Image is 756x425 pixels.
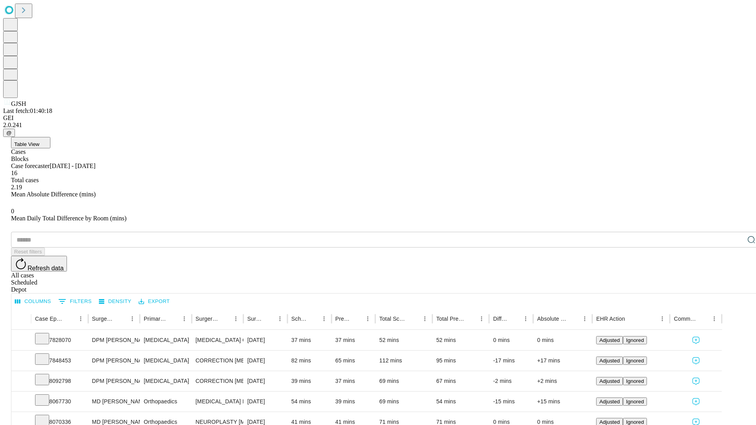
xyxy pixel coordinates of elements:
div: [DATE] [247,371,283,391]
div: [MEDICAL_DATA] RELEASE [196,392,239,412]
div: 8092798 [35,371,84,391]
div: DPM [PERSON_NAME] [PERSON_NAME] [92,351,136,371]
span: Table View [14,141,39,147]
div: -17 mins [493,351,529,371]
div: CORRECTION [MEDICAL_DATA], RESECTION [MEDICAL_DATA] BASE [196,351,239,371]
span: [DATE] - [DATE] [50,163,95,169]
button: Sort [465,313,476,324]
button: @ [3,129,15,137]
div: 112 mins [379,351,428,371]
div: +15 mins [537,392,588,412]
button: Expand [15,395,27,409]
button: Expand [15,354,27,368]
div: Surgeon Name [92,316,115,322]
button: Density [97,296,133,308]
button: Expand [15,375,27,388]
span: Reset filters [14,249,42,255]
button: Menu [362,313,373,324]
div: Total Predicted Duration [436,316,465,322]
div: [DATE] [247,392,283,412]
span: 16 [11,170,17,176]
button: Table View [11,137,50,148]
div: MD [PERSON_NAME] [PERSON_NAME] [92,392,136,412]
span: 2.19 [11,184,22,190]
span: Mean Daily Total Difference by Room (mins) [11,215,126,222]
span: @ [6,130,12,136]
div: 52 mins [379,330,428,350]
button: Reset filters [11,248,45,256]
div: 0 mins [537,330,588,350]
div: Surgery Name [196,316,219,322]
span: Adjusted [599,337,620,343]
div: 2.0.241 [3,122,753,129]
button: Refresh data [11,256,67,272]
div: Total Scheduled Duration [379,316,408,322]
button: Adjusted [596,397,623,406]
div: 65 mins [335,351,372,371]
span: Refresh data [28,265,64,272]
button: Sort [168,313,179,324]
button: Sort [626,313,637,324]
button: Sort [308,313,319,324]
div: 54 mins [291,392,328,412]
button: Menu [520,313,531,324]
button: Menu [230,313,241,324]
div: 69 mins [379,371,428,391]
button: Sort [64,313,75,324]
div: Surgery Date [247,316,263,322]
button: Menu [657,313,668,324]
div: 37 mins [335,371,372,391]
button: Menu [709,313,720,324]
span: Adjusted [599,419,620,425]
div: [MEDICAL_DATA] COMPLETE EXCISION 5TH [MEDICAL_DATA] HEAD [196,330,239,350]
button: Show filters [56,295,94,308]
button: Menu [319,313,330,324]
div: Primary Service [144,316,167,322]
span: 0 [11,208,14,214]
div: -2 mins [493,371,529,391]
span: Last fetch: 01:40:18 [3,107,52,114]
div: GEI [3,115,753,122]
div: CORRECTION [MEDICAL_DATA] [196,371,239,391]
button: Sort [408,313,419,324]
div: 82 mins [291,351,328,371]
div: 95 mins [436,351,485,371]
button: Menu [127,313,138,324]
button: Select columns [13,296,53,308]
button: Sort [509,313,520,324]
span: GJSH [11,100,26,107]
div: Comments [674,316,697,322]
button: Adjusted [596,336,623,344]
div: 67 mins [436,371,485,391]
div: 52 mins [436,330,485,350]
div: 37 mins [291,330,328,350]
div: [MEDICAL_DATA] [144,371,187,391]
div: Difference [493,316,508,322]
button: Expand [15,334,27,347]
div: [MEDICAL_DATA] [144,330,187,350]
div: +2 mins [537,371,588,391]
button: Sort [219,313,230,324]
button: Ignored [623,397,647,406]
button: Menu [476,313,487,324]
button: Sort [263,313,274,324]
button: Sort [698,313,709,324]
div: 7848453 [35,351,84,371]
button: Ignored [623,357,647,365]
div: 37 mins [335,330,372,350]
span: Adjusted [599,399,620,405]
button: Adjusted [596,377,623,385]
div: 0 mins [493,330,529,350]
div: -15 mins [493,392,529,412]
div: Orthopaedics [144,392,187,412]
div: [DATE] [247,330,283,350]
span: Mean Absolute Difference (mins) [11,191,96,198]
div: +17 mins [537,351,588,371]
button: Sort [351,313,362,324]
div: DPM [PERSON_NAME] [PERSON_NAME] [92,371,136,391]
span: Ignored [626,419,644,425]
div: 69 mins [379,392,428,412]
span: Ignored [626,378,644,384]
button: Ignored [623,336,647,344]
div: DPM [PERSON_NAME] [PERSON_NAME] [92,330,136,350]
